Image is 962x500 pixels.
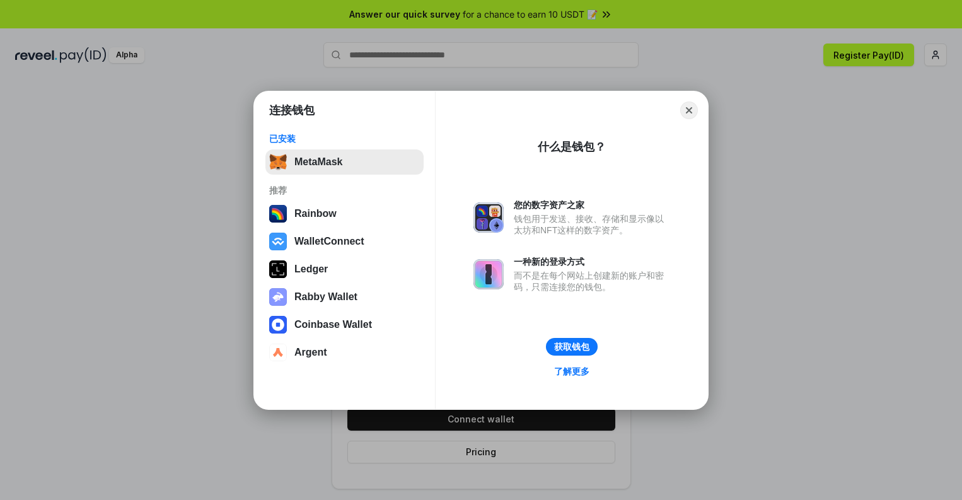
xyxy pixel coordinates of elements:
div: 已安装 [269,133,420,144]
button: 获取钱包 [546,338,598,356]
div: 什么是钱包？ [538,139,606,154]
img: svg+xml,%3Csvg%20width%3D%22120%22%20height%3D%22120%22%20viewBox%3D%220%200%20120%20120%22%20fil... [269,205,287,223]
button: Argent [265,340,424,365]
img: svg+xml,%3Csvg%20fill%3D%22none%22%20height%3D%2233%22%20viewBox%3D%220%200%2035%2033%22%20width%... [269,153,287,171]
button: WalletConnect [265,229,424,254]
div: 推荐 [269,185,420,196]
img: svg+xml,%3Csvg%20width%3D%2228%22%20height%3D%2228%22%20viewBox%3D%220%200%2028%2028%22%20fill%3D... [269,233,287,250]
div: Ledger [294,264,328,275]
button: Rabby Wallet [265,284,424,310]
div: MetaMask [294,156,342,168]
img: svg+xml,%3Csvg%20xmlns%3D%22http%3A%2F%2Fwww.w3.org%2F2000%2Fsvg%22%20width%3D%2228%22%20height%3... [269,260,287,278]
button: Rainbow [265,201,424,226]
div: 获取钱包 [554,341,589,352]
div: Argent [294,347,327,358]
div: WalletConnect [294,236,364,247]
div: Rabby Wallet [294,291,357,303]
h1: 连接钱包 [269,103,315,118]
img: svg+xml,%3Csvg%20xmlns%3D%22http%3A%2F%2Fwww.w3.org%2F2000%2Fsvg%22%20fill%3D%22none%22%20viewBox... [473,202,504,233]
button: Ledger [265,257,424,282]
img: svg+xml,%3Csvg%20width%3D%2228%22%20height%3D%2228%22%20viewBox%3D%220%200%2028%2028%22%20fill%3D... [269,344,287,361]
button: Coinbase Wallet [265,312,424,337]
div: 一种新的登录方式 [514,256,670,267]
button: Close [680,102,698,119]
div: Coinbase Wallet [294,319,372,330]
img: svg+xml,%3Csvg%20xmlns%3D%22http%3A%2F%2Fwww.w3.org%2F2000%2Fsvg%22%20fill%3D%22none%22%20viewBox... [269,288,287,306]
div: 钱包用于发送、接收、存储和显示像以太坊和NFT这样的数字资产。 [514,213,670,236]
a: 了解更多 [547,363,597,380]
div: 您的数字资产之家 [514,199,670,211]
button: MetaMask [265,149,424,175]
img: svg+xml,%3Csvg%20width%3D%2228%22%20height%3D%2228%22%20viewBox%3D%220%200%2028%2028%22%20fill%3D... [269,316,287,334]
div: 了解更多 [554,366,589,377]
div: Rainbow [294,208,337,219]
div: 而不是在每个网站上创建新的账户和密码，只需连接您的钱包。 [514,270,670,293]
img: svg+xml,%3Csvg%20xmlns%3D%22http%3A%2F%2Fwww.w3.org%2F2000%2Fsvg%22%20fill%3D%22none%22%20viewBox... [473,259,504,289]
